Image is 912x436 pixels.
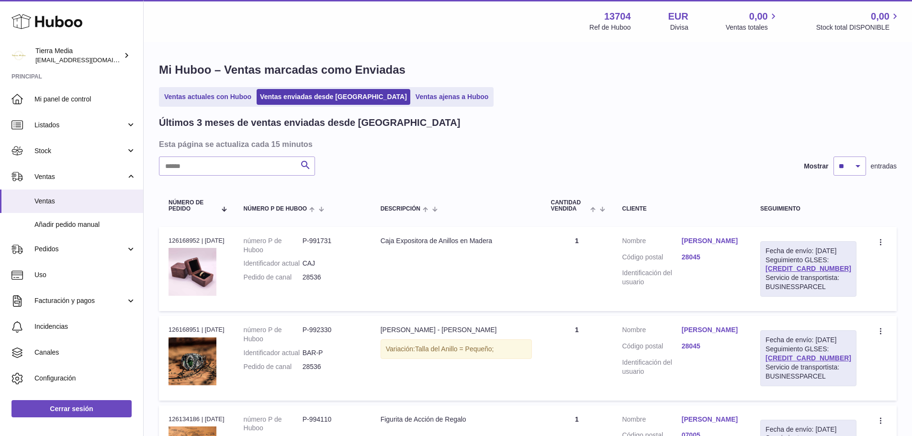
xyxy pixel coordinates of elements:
span: Facturación y pagos [34,296,126,305]
a: 0,00 Ventas totales [726,10,779,32]
a: Ventas enviadas desde [GEOGRAPHIC_DATA] [257,89,410,105]
dd: 28536 [303,362,361,371]
dt: Identificador actual [244,259,303,268]
dt: Nombre [622,325,681,337]
a: Ventas ajenas a Huboo [412,89,492,105]
dt: Código postal [622,342,681,353]
span: Canales [34,348,136,357]
dt: Pedido de canal [244,273,303,282]
dt: Nombre [622,236,681,248]
div: Fecha de envío: [DATE] [766,335,851,345]
dt: Identificador actual [244,348,303,358]
span: Talla del Anillo = Pequeño; [415,345,494,353]
div: Caja Expositora de Anillos en Madera [381,236,532,246]
td: 1 [541,227,613,311]
div: Variación: [381,339,532,359]
div: Servicio de transportista: BUSINESSPARCEL [766,273,851,291]
div: 126168952 | [DATE] [169,236,225,245]
div: 126134186 | [DATE] [169,415,225,424]
div: Seguimiento [760,206,856,212]
a: [CREDIT_CARD_NUMBER] [766,354,851,362]
span: número P de Huboo [244,206,307,212]
a: [PERSON_NAME] [682,325,741,335]
span: Pedidos [34,245,126,254]
span: Ventas [34,197,136,206]
div: Divisa [670,23,688,32]
div: Seguimiento GLSES: [760,241,856,297]
span: 0,00 [871,10,889,23]
div: Cliente [622,206,741,212]
span: Uso [34,270,136,279]
a: Cerrar sesión [11,400,132,417]
h1: Mi Huboo – Ventas marcadas como Enviadas [159,62,897,78]
dt: Identificación del usuario [622,358,681,376]
h2: Últimos 3 meses de ventas enviadas desde [GEOGRAPHIC_DATA] [159,116,460,129]
dd: P-992330 [303,325,361,344]
dt: número P de Huboo [244,236,303,255]
a: Ventas actuales con Huboo [161,89,255,105]
a: 28045 [682,253,741,262]
dt: Nombre [622,415,681,426]
dt: número P de Huboo [244,415,303,433]
dt: Código postal [622,253,681,264]
div: 126168951 | [DATE] [169,325,225,334]
span: [EMAIL_ADDRESS][DOMAIN_NAME] [35,56,141,64]
span: Ventas totales [726,23,779,32]
span: Listados [34,121,126,130]
span: Configuración [34,374,136,383]
span: Cantidad vendida [551,200,588,212]
a: 0,00 Stock total DISPONIBLE [816,10,901,32]
a: [CREDIT_CARD_NUMBER] [766,265,851,272]
dd: 28536 [303,273,361,282]
span: Mi panel de control [34,95,136,104]
div: Servicio de transportista: BUSINESSPARCEL [766,363,851,381]
div: Figurita de Acción de Regalo [381,415,532,424]
strong: EUR [668,10,688,23]
td: 1 [541,316,613,400]
a: [PERSON_NAME] [682,236,741,246]
dt: Pedido de canal [244,362,303,371]
a: 28045 [682,342,741,351]
div: Ref de Huboo [589,23,631,32]
a: [PERSON_NAME] [682,415,741,424]
dt: número P de Huboo [244,325,303,344]
strong: 13704 [604,10,631,23]
dd: BAR-P [303,348,361,358]
span: 0,00 [749,10,768,23]
span: Añadir pedido manual [34,220,136,229]
div: Tierra Media [35,46,122,65]
div: [PERSON_NAME] - [PERSON_NAME] [381,325,532,335]
label: Mostrar [804,162,828,171]
dd: CAJ [303,259,361,268]
div: Fecha de envío: [DATE] [766,425,851,434]
span: Número de pedido [169,200,216,212]
dt: Identificación del usuario [622,268,681,287]
div: Fecha de envío: [DATE] [766,246,851,256]
span: Incidencias [34,322,136,331]
img: cajita-madera-3.jpg [169,248,216,296]
span: Stock total DISPONIBLE [816,23,901,32]
div: Seguimiento GLSES: [760,330,856,386]
dd: P-991731 [303,236,361,255]
span: Descripción [381,206,420,212]
span: Stock [34,146,126,156]
dd: P-994110 [303,415,361,433]
img: anillo-barahir-acero-13.jpg [169,337,216,385]
img: internalAdmin-13704@internal.huboo.com [11,48,26,63]
h3: Esta página se actualiza cada 15 minutos [159,139,894,149]
span: entradas [871,162,897,171]
span: Ventas [34,172,126,181]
